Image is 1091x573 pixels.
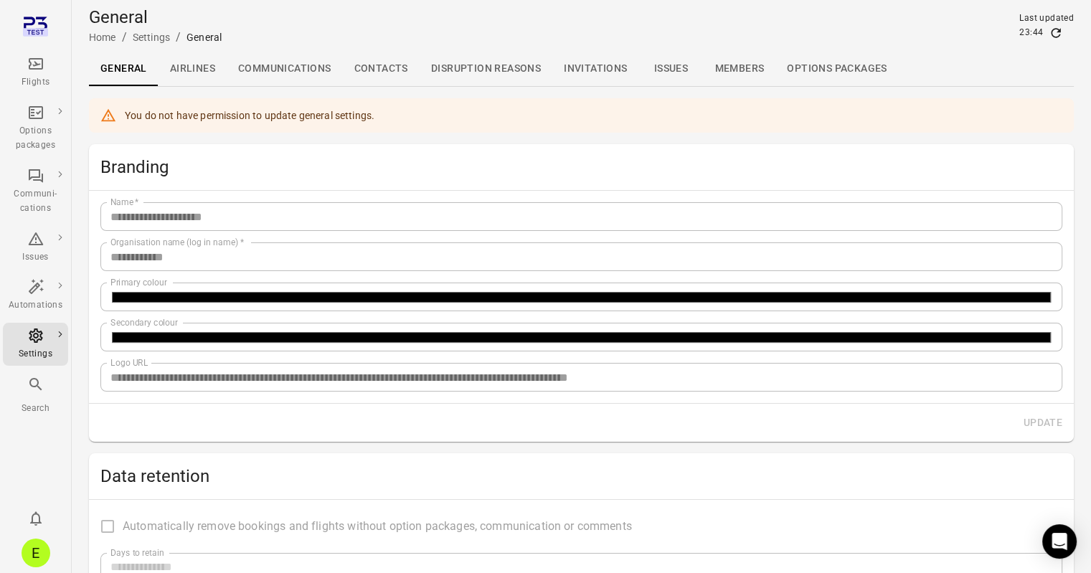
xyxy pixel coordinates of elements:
[16,533,56,573] button: Ekta
[3,323,68,366] a: Settings
[343,52,420,86] a: Contacts
[110,276,167,288] label: Primary colour
[9,347,62,361] div: Settings
[703,52,775,86] a: Members
[3,100,68,157] a: Options packages
[3,371,68,420] button: Search
[22,504,50,533] button: Notifications
[9,250,62,265] div: Issues
[552,52,638,86] a: Invitations
[1042,524,1077,559] div: Open Intercom Messenger
[775,52,898,86] a: Options packages
[9,75,62,90] div: Flights
[3,51,68,94] a: Flights
[638,52,703,86] a: Issues
[22,539,50,567] div: E
[9,187,62,216] div: Communi-cations
[9,298,62,313] div: Automations
[133,32,170,43] a: Settings
[227,52,343,86] a: Communications
[110,236,244,248] label: Organisation name (log in name)
[89,6,222,29] h1: General
[1049,26,1063,40] button: Refresh data
[100,156,1062,179] h2: Branding
[89,52,1074,86] div: Local navigation
[89,29,222,46] nav: Breadcrumbs
[176,29,181,46] li: /
[1019,11,1074,26] div: Last updated
[159,52,227,86] a: Airlines
[89,32,116,43] a: Home
[110,196,139,208] label: Name
[9,124,62,153] div: Options packages
[89,52,159,86] a: General
[3,163,68,220] a: Communi-cations
[123,518,632,535] span: Automatically remove bookings and flights without option packages, communication or comments
[420,52,552,86] a: Disruption reasons
[110,356,148,369] label: Logo URL
[1019,26,1043,40] div: 23:44
[125,103,374,128] div: You do not have permission to update general settings.
[122,29,127,46] li: /
[9,402,62,416] div: Search
[110,316,178,328] label: Secondary colour
[100,465,1062,488] h2: Data retention
[3,226,68,269] a: Issues
[3,274,68,317] a: Automations
[186,30,222,44] div: General
[110,546,164,559] label: Days to retain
